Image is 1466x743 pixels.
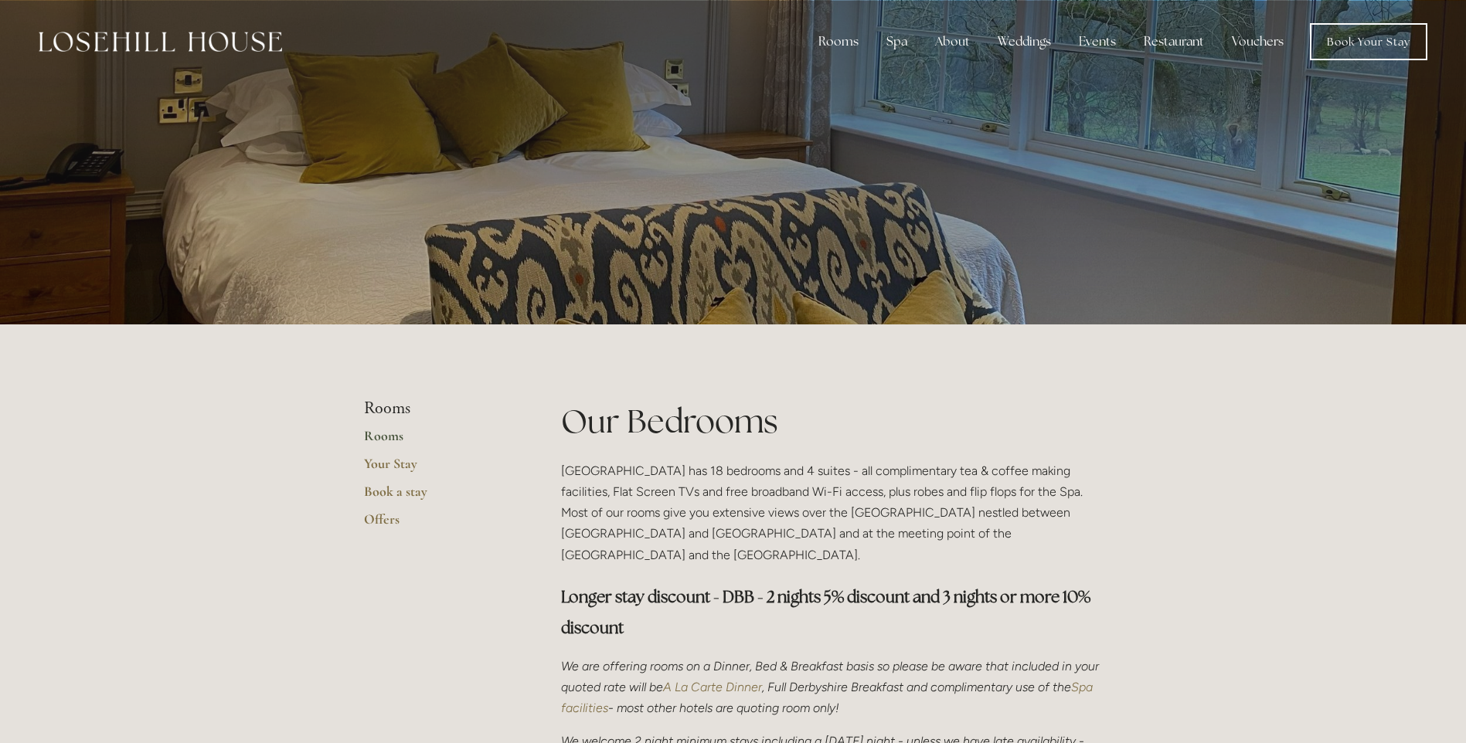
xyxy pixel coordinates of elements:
[806,26,871,57] div: Rooms
[364,511,512,538] a: Offers
[39,32,282,52] img: Losehill House
[364,483,512,511] a: Book a stay
[364,399,512,419] li: Rooms
[608,701,839,715] em: - most other hotels are quoting room only!
[561,399,1103,444] h1: Our Bedrooms
[364,427,512,455] a: Rooms
[663,680,762,694] a: A La Carte Dinner
[561,586,1094,638] strong: Longer stay discount - DBB - 2 nights 5% discount and 3 nights or more 10% discount
[1131,26,1216,57] div: Restaurant
[923,26,982,57] div: About
[561,460,1103,565] p: [GEOGRAPHIC_DATA] has 18 bedrooms and 4 suites - all complimentary tea & coffee making facilities...
[874,26,920,57] div: Spa
[1219,26,1296,57] a: Vouchers
[762,680,1071,694] em: , Full Derbyshire Breakfast and complimentary use of the
[364,455,512,483] a: Your Stay
[1066,26,1128,57] div: Events
[1310,23,1427,60] a: Book Your Stay
[561,659,1102,694] em: We are offering rooms on a Dinner, Bed & Breakfast basis so please be aware that included in your...
[985,26,1063,57] div: Weddings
